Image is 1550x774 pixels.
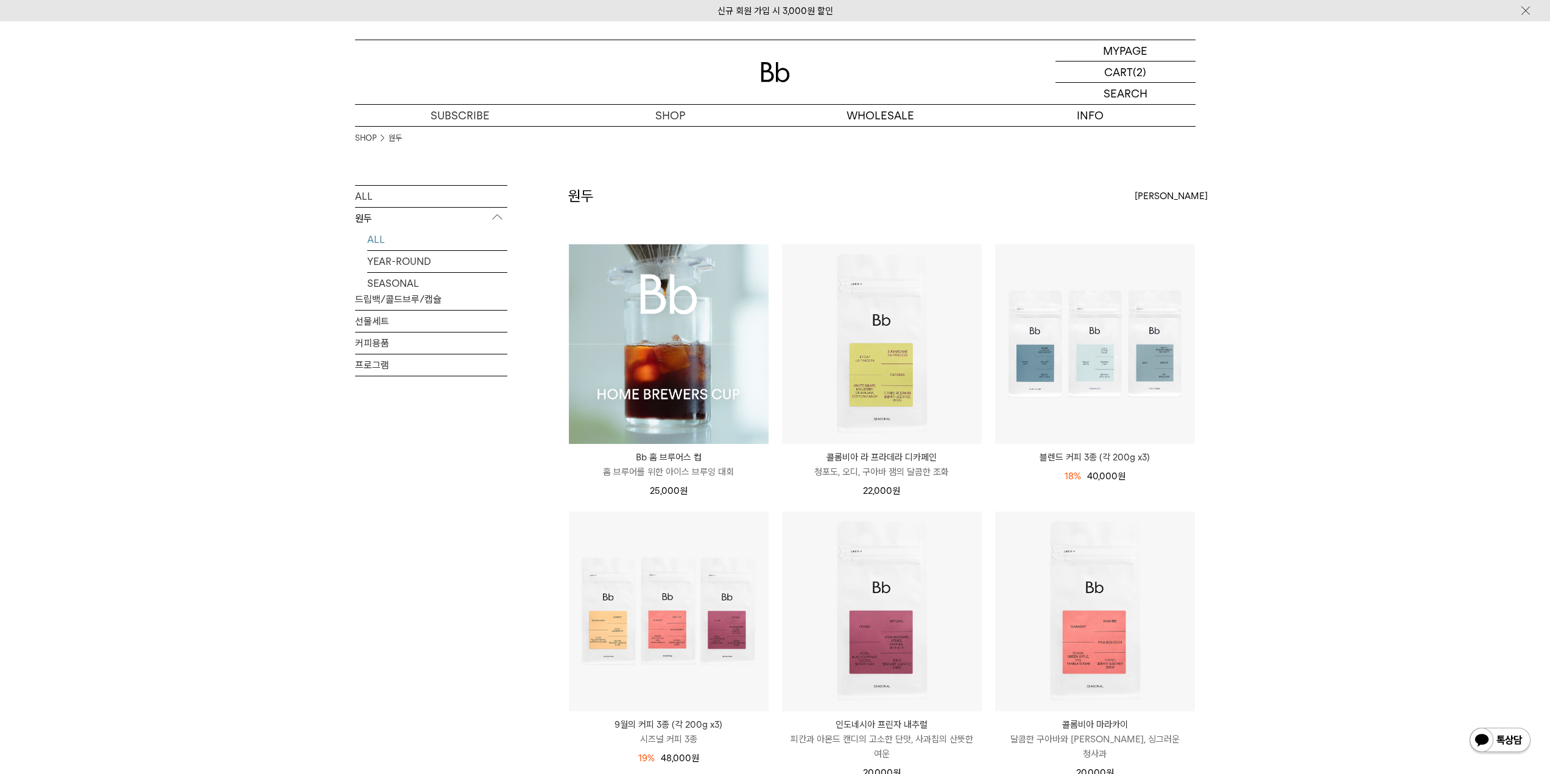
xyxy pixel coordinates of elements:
[355,354,507,376] a: 프로그램
[661,753,699,764] span: 48,000
[761,62,790,82] img: 로고
[1103,40,1147,61] p: MYPAGE
[782,717,982,761] a: 인도네시아 프린자 내추럴 피칸과 아몬드 캔디의 고소한 단맛, 사과칩의 산뜻한 여운
[892,485,900,496] span: 원
[569,450,769,465] p: Bb 홈 브루어스 컵
[355,208,507,230] p: 원두
[355,132,376,144] a: SHOP
[565,105,775,126] a: SHOP
[782,450,982,479] a: 콜롬비아 라 프라데라 디카페인 청포도, 오디, 구아바 잼의 달콤한 조화
[782,450,982,465] p: 콜롬비아 라 프라데라 디카페인
[569,465,769,479] p: 홈 브루어를 위한 아이스 브루잉 대회
[995,512,1195,711] img: 콜롬비아 마라카이
[1065,469,1081,484] div: 18%
[1087,471,1126,482] span: 40,000
[995,244,1195,444] img: 블렌드 커피 3종 (각 200g x3)
[367,251,507,272] a: YEAR-ROUND
[1118,471,1126,482] span: 원
[355,289,507,310] a: 드립백/콜드브루/캡슐
[782,465,982,479] p: 청포도, 오디, 구아바 잼의 달콤한 조화
[389,132,402,144] a: 원두
[717,5,833,16] a: 신규 회원 가입 시 3,000원 할인
[782,512,982,711] img: 인도네시아 프린자 내추럴
[995,717,1195,732] p: 콜롬비아 마라카이
[569,450,769,479] a: Bb 홈 브루어스 컵 홈 브루어를 위한 아이스 브루잉 대회
[995,717,1195,761] a: 콜롬비아 마라카이 달콤한 구아바와 [PERSON_NAME], 싱그러운 청사과
[691,753,699,764] span: 원
[568,186,594,206] h2: 원두
[569,244,769,444] a: Bb 홈 브루어스 컵
[355,105,565,126] a: SUBSCRIBE
[1055,40,1196,62] a: MYPAGE
[569,732,769,747] p: 시즈널 커피 3종
[1133,62,1146,82] p: (2)
[1468,727,1532,756] img: 카카오톡 채널 1:1 채팅 버튼
[569,717,769,732] p: 9월의 커피 3종 (각 200g x3)
[355,332,507,354] a: 커피용품
[1104,83,1147,104] p: SEARCH
[1055,62,1196,83] a: CART (2)
[1104,62,1133,82] p: CART
[985,105,1196,126] p: INFO
[638,751,655,765] div: 19%
[569,244,769,444] img: 1000001223_add2_021.jpg
[569,717,769,747] a: 9월의 커피 3종 (각 200g x3) 시즈널 커피 3종
[355,311,507,332] a: 선물세트
[782,244,982,444] img: 콜롬비아 라 프라데라 디카페인
[680,485,688,496] span: 원
[782,732,982,761] p: 피칸과 아몬드 캔디의 고소한 단맛, 사과칩의 산뜻한 여운
[775,105,985,126] p: WHOLESALE
[863,485,900,496] span: 22,000
[650,485,688,496] span: 25,000
[355,186,507,207] a: ALL
[782,717,982,732] p: 인도네시아 프린자 내추럴
[367,273,507,294] a: SEASONAL
[569,512,769,711] img: 9월의 커피 3종 (각 200g x3)
[1135,189,1208,203] span: [PERSON_NAME]
[367,229,507,250] a: ALL
[995,732,1195,761] p: 달콤한 구아바와 [PERSON_NAME], 싱그러운 청사과
[995,450,1195,465] a: 블렌드 커피 3종 (각 200g x3)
